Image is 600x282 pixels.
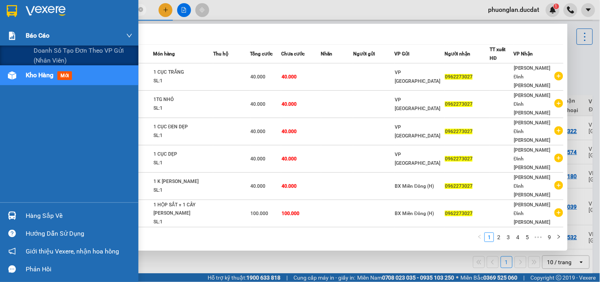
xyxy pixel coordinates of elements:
[8,32,16,40] img: solution-icon
[321,51,333,57] span: Nhãn
[251,101,266,107] span: 40.000
[282,129,297,134] span: 40.000
[395,183,434,189] span: BX Miền Đông (H)
[153,77,213,86] div: SL: 1
[250,51,273,57] span: Tổng cước
[26,30,49,40] span: Báo cáo
[153,186,213,195] div: SL: 1
[8,71,16,80] img: warehouse-icon
[26,228,132,240] div: Hướng dẫn sử dụng
[532,232,545,242] li: Next 5 Pages
[26,246,119,256] span: Giới thiệu Vexere, nhận hoa hồng
[153,68,213,77] div: 1 CỤC TRẮNG
[554,232,564,242] button: right
[513,232,522,242] li: 4
[282,183,297,189] span: 40.000
[153,95,213,104] div: 1TG NHỎ
[555,72,563,80] span: plus-circle
[153,150,213,159] div: 1 CỤC DẸP
[26,71,53,79] span: Kho hàng
[251,129,266,134] span: 40.000
[395,152,441,166] span: VP [GEOGRAPHIC_DATA]
[514,93,551,116] span: [PERSON_NAME] Đình [PERSON_NAME]
[555,126,563,135] span: plus-circle
[282,74,297,80] span: 40.000
[555,154,563,162] span: plus-circle
[445,51,470,57] span: Người nhận
[138,6,143,14] span: close-circle
[523,233,532,242] a: 5
[513,233,522,242] a: 4
[504,233,513,242] a: 3
[556,234,561,239] span: right
[514,65,551,88] span: [PERSON_NAME] Đình [PERSON_NAME]
[395,70,441,84] span: VP [GEOGRAPHIC_DATA]
[555,99,563,108] span: plus-circle
[555,181,563,190] span: plus-circle
[477,234,482,239] span: left
[126,32,132,39] span: down
[395,51,410,57] span: VP Gửi
[282,211,299,216] span: 100.000
[251,183,266,189] span: 40.000
[532,232,545,242] span: •••
[395,211,434,216] span: BX Miền Đông (H)
[7,5,17,17] img: logo-vxr
[395,97,441,111] span: VP [GEOGRAPHIC_DATA]
[26,263,132,275] div: Phản hồi
[445,74,473,80] span: 0962273027
[475,232,485,242] button: left
[153,131,213,140] div: SL: 1
[494,232,503,242] li: 2
[251,156,266,162] span: 40.000
[251,211,269,216] span: 100.000
[514,175,551,198] span: [PERSON_NAME] Đình [PERSON_NAME]
[522,232,532,242] li: 5
[445,129,473,134] span: 0962273027
[153,201,213,218] div: 1 HỘP SẮT + 1 CÂY [PERSON_NAME]
[503,232,513,242] li: 3
[8,248,16,255] span: notification
[34,46,132,65] span: Doanh số tạo đơn theo VP gửi (nhân viên)
[8,211,16,220] img: warehouse-icon
[485,232,494,242] li: 1
[213,51,228,57] span: Thu hộ
[395,124,441,139] span: VP [GEOGRAPHIC_DATA]
[445,101,473,107] span: 0962273027
[281,51,305,57] span: Chưa cước
[514,147,551,170] span: [PERSON_NAME] Đình [PERSON_NAME]
[153,51,175,57] span: Món hàng
[513,51,533,57] span: VP Nhận
[514,202,551,225] span: [PERSON_NAME] Đình [PERSON_NAME]
[153,177,213,186] div: 1 K [PERSON_NAME]
[26,210,132,222] div: Hàng sắp về
[282,101,297,107] span: 40.000
[445,183,473,189] span: 0962273027
[353,51,375,57] span: Người gửi
[153,123,213,131] div: 1 CỤC ĐEN DẸP
[554,232,564,242] li: Next Page
[138,7,143,12] span: close-circle
[514,120,551,143] span: [PERSON_NAME] Đình [PERSON_NAME]
[153,218,213,227] div: SL: 1
[545,233,554,242] a: 9
[57,71,72,80] span: mới
[282,156,297,162] span: 40.000
[445,156,473,162] span: 0962273027
[8,265,16,273] span: message
[475,232,485,242] li: Previous Page
[494,233,503,242] a: 2
[153,104,213,113] div: SL: 1
[545,232,554,242] li: 9
[445,211,473,216] span: 0962273027
[490,47,506,61] span: TT xuất HĐ
[485,233,494,242] a: 1
[555,208,563,217] span: plus-circle
[8,230,16,237] span: question-circle
[153,159,213,168] div: SL: 1
[251,74,266,80] span: 40.000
